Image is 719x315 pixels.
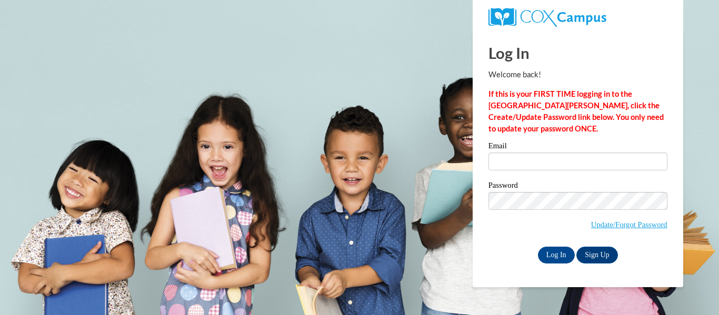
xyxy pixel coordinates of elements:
[488,8,606,27] img: COX Campus
[488,142,667,153] label: Email
[591,220,667,229] a: Update/Forgot Password
[488,181,667,192] label: Password
[538,247,575,263] input: Log In
[488,89,664,133] strong: If this is your FIRST TIME logging in to the [GEOGRAPHIC_DATA][PERSON_NAME], click the Create/Upd...
[488,69,667,80] p: Welcome back!
[576,247,617,263] a: Sign Up
[488,8,667,27] a: COX Campus
[488,42,667,64] h1: Log In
